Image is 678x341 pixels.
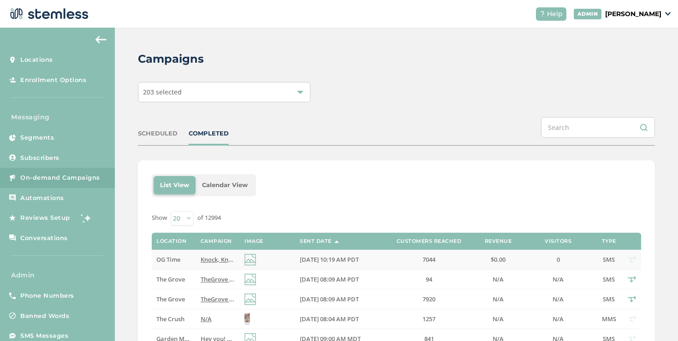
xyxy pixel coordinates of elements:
[553,275,564,283] span: N/A
[201,315,235,323] label: N/A
[300,276,378,283] label: 08/18/2025 08:09 AM PDT
[300,315,378,323] label: 08/18/2025 08:04 AM PDT
[600,315,618,323] label: MMS
[600,256,618,264] label: SMS
[201,255,409,264] span: Knock, Knock...Bringing The Best Deals to Your Door! Reply END to cancel
[603,255,615,264] span: SMS
[480,315,517,323] label: N/A
[244,313,250,325] img: rTwnT7rPcJXbTHgeyr3KaGHUOr8skyh.jpg
[605,9,661,19] p: [PERSON_NAME]
[526,295,590,303] label: N/A
[553,295,564,303] span: N/A
[20,291,74,300] span: Phone Numbers
[156,295,191,303] label: The Grove
[20,194,64,203] span: Automations
[20,331,68,341] span: SMS Messages
[480,295,517,303] label: N/A
[480,276,517,283] label: N/A
[665,12,671,16] img: icon_down-arrow-small-66adaf34.svg
[387,256,470,264] label: 7044
[334,241,339,243] img: icon-sort-1e1d7615.svg
[541,117,655,138] input: Search
[196,176,254,194] li: Calendar View
[493,275,504,283] span: N/A
[189,129,229,138] div: COMPLETED
[602,315,616,323] span: MMS
[632,297,678,341] iframe: Chat Widget
[300,295,359,303] span: [DATE] 08:09 AM PDT
[540,11,545,17] img: icon-help-white-03924b79.svg
[197,213,221,223] label: of 12994
[156,275,185,283] span: The Grove
[156,238,186,244] label: Location
[387,295,470,303] label: 7920
[201,315,212,323] span: N/A
[603,275,615,283] span: SMS
[387,315,470,323] label: 1257
[20,213,70,223] span: Reviews Setup
[545,238,571,244] label: Visitors
[244,274,256,285] img: icon-img-d887fa0c.svg
[426,275,432,283] span: 94
[493,315,504,323] span: N/A
[152,213,167,223] label: Show
[7,5,89,23] img: logo-dark-0685b13c.svg
[201,275,478,283] span: TheGrove La Mesa: You have a new notification waiting for you, {first_name}! Reply END to cancel
[20,76,86,85] span: Enrollment Options
[201,276,235,283] label: TheGrove La Mesa: You have a new notification waiting for you, {first_name}! Reply END to cancel
[156,295,185,303] span: The Grove
[300,295,378,303] label: 08/18/2025 08:09 AM PDT
[143,88,182,96] span: 203 selected
[244,238,263,244] label: Image
[553,315,564,323] span: N/A
[201,295,235,303] label: TheGrove La Mesa: You have a new notification waiting for you, {first_name}! Reply END to cancel
[20,153,59,163] span: Subscribers
[547,9,563,19] span: Help
[602,238,616,244] label: Type
[422,315,435,323] span: 1257
[138,129,178,138] div: SCHEDULED
[493,295,504,303] span: N/A
[95,36,107,43] img: icon-arrow-back-accent-c549486e.svg
[422,255,435,264] span: 7044
[300,238,332,244] label: Sent Date
[201,238,232,244] label: Campaign
[574,9,602,19] div: ADMIN
[422,295,435,303] span: 7920
[201,295,478,303] span: TheGrove La Mesa: You have a new notification waiting for you, {first_name}! Reply END to cancel
[300,275,359,283] span: [DATE] 08:09 AM PDT
[244,254,256,265] img: icon-img-d887fa0c.svg
[20,55,53,65] span: Locations
[20,133,54,142] span: Segments
[201,256,235,264] label: Knock, Knock...Bringing The Best Deals to Your Door! Reply END to cancel
[600,276,618,283] label: SMS
[300,255,359,264] span: [DATE] 10:19 AM PDT
[300,256,378,264] label: 08/18/2025 10:19 AM PDT
[154,176,196,194] li: List View
[485,238,512,244] label: Revenue
[600,295,618,303] label: SMS
[20,173,100,182] span: On-demand Campaigns
[387,276,470,283] label: 94
[20,234,68,243] span: Conversations
[526,256,590,264] label: 0
[156,276,191,283] label: The Grove
[156,256,191,264] label: OG Time
[526,315,590,323] label: N/A
[156,315,191,323] label: The Crush
[244,294,256,305] img: icon-img-d887fa0c.svg
[138,51,204,67] h2: Campaigns
[557,255,560,264] span: 0
[156,255,180,264] span: OG Time
[526,276,590,283] label: N/A
[20,312,69,321] span: Banned Words
[77,209,95,227] img: glitter-stars-b7820f95.gif
[491,255,506,264] span: $0.00
[397,238,462,244] label: Customers Reached
[300,315,359,323] span: [DATE] 08:04 AM PDT
[603,295,615,303] span: SMS
[156,315,184,323] span: The Crush
[480,256,517,264] label: $0.00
